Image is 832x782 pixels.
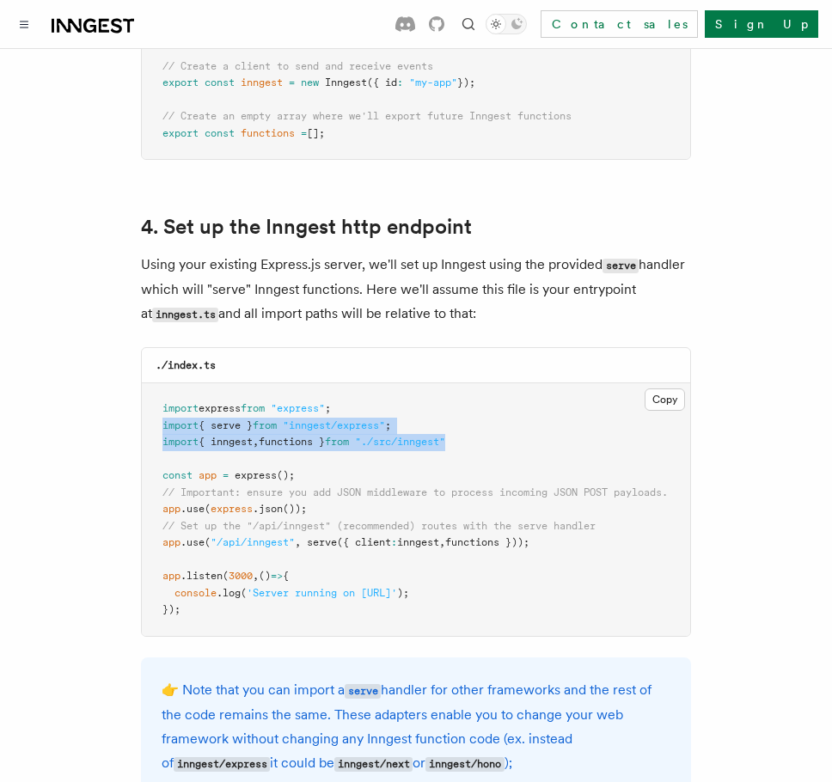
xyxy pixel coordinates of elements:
span: []; [307,127,325,139]
span: express [199,402,241,414]
code: inngest/express [174,757,270,772]
span: express [235,469,277,481]
span: const [205,76,235,89]
button: Find something... [458,14,479,34]
span: express [211,503,253,515]
span: Inngest [325,76,367,89]
span: .use [180,503,205,515]
span: "./src/inngest" [355,436,445,448]
span: , [253,436,259,448]
span: }); [457,76,475,89]
p: Using your existing Express.js server, we'll set up Inngest using the provided handler which will... [141,253,691,327]
span: => [271,570,283,582]
span: from [241,402,265,414]
span: () [259,570,271,582]
span: // Important: ensure you add JSON middleware to process incoming JSON POST payloads. [162,486,668,498]
a: Contact sales [541,10,698,38]
span: ()); [283,503,307,515]
span: ); [397,587,409,599]
span: // Create a client to send and receive events [162,60,433,72]
span: "my-app" [409,76,457,89]
p: 👉 Note that you can import a handler for other frameworks and the rest of the code remains the sa... [162,678,670,776]
span: , [253,570,259,582]
span: ; [385,419,391,431]
span: app [162,536,180,548]
span: 'Server running on [URL]' [247,587,397,599]
a: Sign Up [705,10,818,38]
span: }); [162,603,180,615]
span: app [199,469,217,481]
span: new [301,76,319,89]
span: ({ id [367,76,397,89]
code: inngest/next [334,757,413,772]
span: .log [217,587,241,599]
a: serve [345,681,381,698]
span: app [162,570,180,582]
a: 4. Set up the Inngest http endpoint [141,215,472,239]
span: 3000 [229,570,253,582]
span: functions } [259,436,325,448]
span: .json [253,503,283,515]
span: import [162,419,199,431]
span: { inngest [199,436,253,448]
span: // Create an empty array where we'll export future Inngest functions [162,110,572,122]
span: import [162,436,199,448]
span: ( [223,570,229,582]
span: from [325,436,349,448]
span: ( [241,587,247,599]
span: = [301,127,307,139]
span: = [223,469,229,481]
span: app [162,503,180,515]
span: const [162,469,193,481]
code: inngest/hono [425,757,504,772]
span: "/api/inngest" [211,536,295,548]
span: ; [325,402,331,414]
span: (); [277,469,295,481]
span: .listen [180,570,223,582]
span: inngest [397,536,439,548]
span: .use [180,536,205,548]
span: export [162,127,199,139]
span: functions })); [445,536,529,548]
code: inngest.ts [152,308,218,322]
span: // Set up the "/api/inngest" (recommended) routes with the serve handler [162,520,596,532]
code: ./index.ts [156,359,216,371]
code: serve [345,684,381,699]
span: "express" [271,402,325,414]
span: : [397,76,403,89]
span: inngest [241,76,283,89]
span: console [174,587,217,599]
span: ({ client [337,536,391,548]
span: { serve } [199,419,253,431]
span: : [391,536,397,548]
span: from [253,419,277,431]
span: functions [241,127,295,139]
button: Toggle navigation [14,14,34,34]
span: , [439,536,445,548]
span: , [295,536,301,548]
span: export [162,76,199,89]
button: Copy [645,388,685,411]
span: const [205,127,235,139]
span: ( [205,503,211,515]
span: ( [205,536,211,548]
span: = [289,76,295,89]
span: { [283,570,289,582]
span: serve [307,536,337,548]
code: serve [603,259,639,273]
span: import [162,402,199,414]
button: Toggle dark mode [486,14,527,34]
span: "inngest/express" [283,419,385,431]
